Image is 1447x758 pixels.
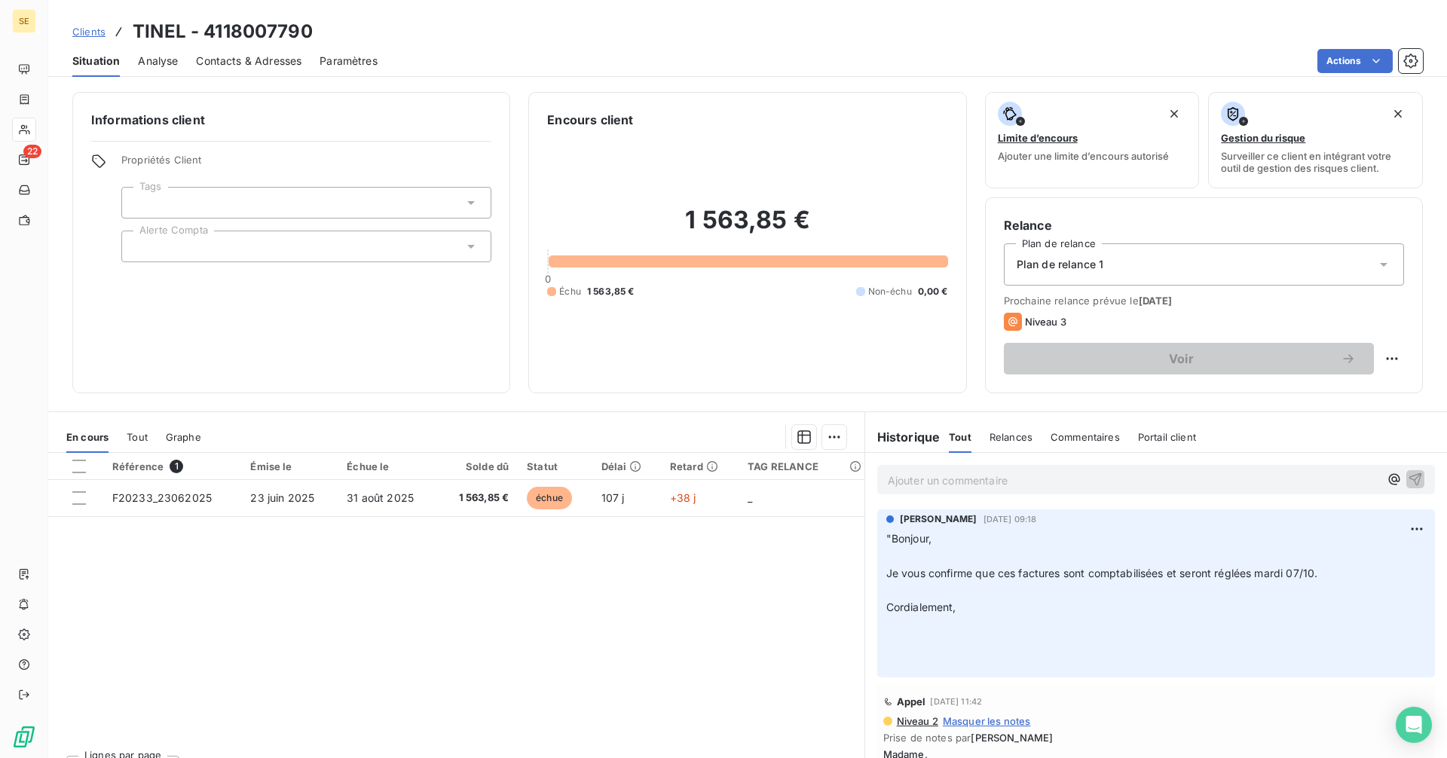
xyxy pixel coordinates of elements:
[1317,49,1393,73] button: Actions
[886,567,1318,579] span: Je vous confirme que ces factures sont comptabilisées et seront réglées mardi 07/10.
[949,431,971,443] span: Tout
[886,532,932,545] span: "Bonjour,
[1004,343,1374,374] button: Voir
[250,491,314,504] span: 23 juin 2025
[547,111,633,129] h6: Encours client
[865,428,941,446] h6: Historique
[601,460,652,472] div: Délai
[12,9,36,33] div: SE
[1221,132,1305,144] span: Gestion du risque
[12,725,36,749] img: Logo LeanPay
[984,515,1037,524] span: [DATE] 09:18
[134,240,146,253] input: Ajouter une valeur
[250,460,329,472] div: Émise le
[1025,316,1066,328] span: Niveau 3
[943,715,1031,727] span: Masquer les notes
[72,24,106,39] a: Clients
[527,460,583,472] div: Statut
[545,273,551,285] span: 0
[1208,92,1423,188] button: Gestion du risqueSurveiller ce client en intégrant votre outil de gestion des risques client.
[138,53,178,69] span: Analyse
[127,431,148,443] span: Tout
[1022,353,1341,365] span: Voir
[1051,431,1120,443] span: Commentaires
[748,460,855,472] div: TAG RELANCE
[559,285,581,298] span: Échu
[990,431,1032,443] span: Relances
[886,601,956,613] span: Cordialement,
[447,460,509,472] div: Solde dû
[23,145,41,158] span: 22
[112,491,212,504] span: F20233_23062025
[133,18,313,45] h3: TINEL - 4118007790
[347,491,414,504] span: 31 août 2025
[72,53,120,69] span: Situation
[998,132,1078,144] span: Limite d’encours
[121,154,491,175] span: Propriétés Client
[930,697,982,706] span: [DATE] 11:42
[166,431,201,443] span: Graphe
[868,285,912,298] span: Non-échu
[601,491,625,504] span: 107 j
[91,111,491,129] h6: Informations client
[1221,150,1410,174] span: Surveiller ce client en intégrant votre outil de gestion des risques client.
[1004,295,1404,307] span: Prochaine relance prévue le
[897,695,926,708] span: Appel
[347,460,429,472] div: Échue le
[895,715,938,727] span: Niveau 2
[1138,431,1196,443] span: Portail client
[1139,295,1173,307] span: [DATE]
[670,460,730,472] div: Retard
[170,460,183,473] span: 1
[547,205,947,250] h2: 1 563,85 €
[587,285,635,298] span: 1 563,85 €
[918,285,948,298] span: 0,00 €
[985,92,1200,188] button: Limite d’encoursAjouter une limite d’encours autorisé
[134,196,146,209] input: Ajouter une valeur
[66,431,109,443] span: En cours
[196,53,301,69] span: Contacts & Adresses
[900,512,977,526] span: [PERSON_NAME]
[72,26,106,38] span: Clients
[1396,707,1432,743] div: Open Intercom Messenger
[1004,216,1404,234] h6: Relance
[1017,257,1104,272] span: Plan de relance 1
[998,150,1169,162] span: Ajouter une limite d’encours autorisé
[320,53,378,69] span: Paramètres
[748,491,752,504] span: _
[527,487,572,509] span: échue
[112,460,233,473] div: Référence
[971,732,1053,744] span: [PERSON_NAME]
[447,491,509,506] span: 1 563,85 €
[670,491,696,504] span: +38 j
[883,732,1429,744] span: Prise de notes par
